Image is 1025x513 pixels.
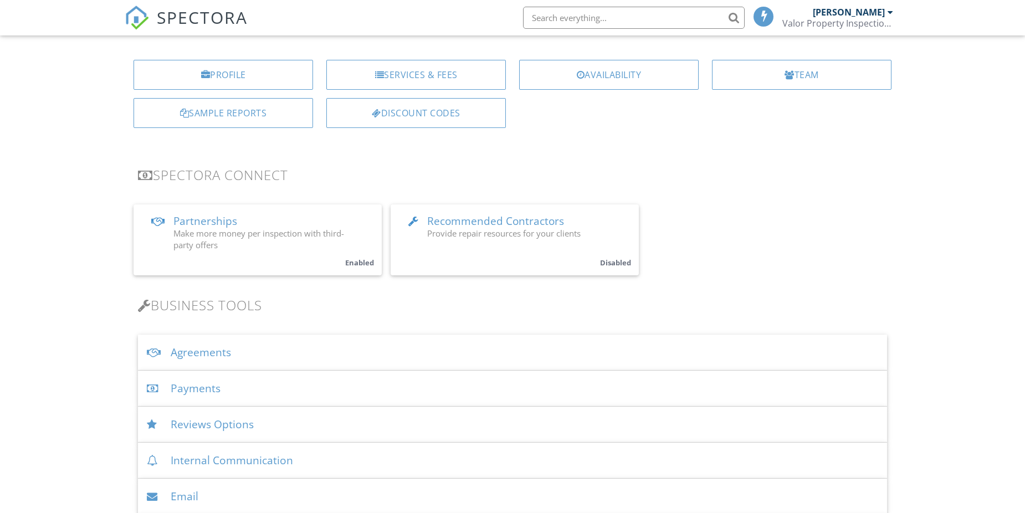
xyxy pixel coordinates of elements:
[173,228,344,250] span: Make more money per inspection with third-party offers
[138,167,887,182] h3: Spectora Connect
[134,98,313,128] a: Sample Reports
[173,214,237,228] span: Partnerships
[345,258,374,268] small: Enabled
[125,15,248,38] a: SPECTORA
[157,6,248,29] span: SPECTORA
[391,204,639,275] a: Recommended Contractors Provide repair resources for your clients Disabled
[600,258,631,268] small: Disabled
[519,60,699,90] a: Availability
[326,60,506,90] a: Services & Fees
[138,443,887,479] div: Internal Communication
[782,18,893,29] div: Valor Property Inspections, LLC
[138,407,887,443] div: Reviews Options
[125,6,149,30] img: The Best Home Inspection Software - Spectora
[138,335,887,371] div: Agreements
[326,98,506,128] a: Discount Codes
[813,7,885,18] div: [PERSON_NAME]
[138,297,887,312] h3: Business Tools
[134,204,382,275] a: Partnerships Make more money per inspection with third-party offers Enabled
[523,7,745,29] input: Search everything...
[712,60,891,90] a: Team
[134,60,313,90] a: Profile
[427,214,564,228] span: Recommended Contractors
[427,228,581,239] span: Provide repair resources for your clients
[138,371,887,407] div: Payments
